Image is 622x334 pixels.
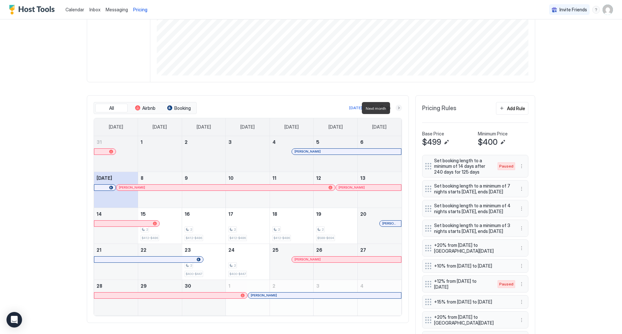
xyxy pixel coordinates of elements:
span: [PERSON_NAME] [339,185,365,190]
span: [PERSON_NAME] [294,149,321,154]
a: September 3, 2025 [226,136,270,148]
td: September 30, 2025 [182,280,226,316]
span: 27 [360,247,366,253]
td: September 23, 2025 [182,244,226,280]
td: September 7, 2025 [94,172,138,208]
span: $400-$447 [229,272,246,276]
span: 1 [228,283,230,289]
a: September 8, 2025 [138,172,182,184]
a: September 21, 2025 [94,244,138,256]
span: 1 [141,139,143,145]
div: menu [518,185,525,193]
td: September 1, 2025 [138,136,182,172]
a: September 14, 2025 [94,208,138,220]
a: September 4, 2025 [270,136,314,148]
span: [DATE] [97,175,112,181]
td: September 17, 2025 [226,208,270,244]
button: Edit [443,138,450,146]
div: menu [518,262,525,270]
div: menu [518,225,525,232]
a: September 18, 2025 [270,208,314,220]
span: 3 [316,283,319,289]
span: 22 [141,247,146,253]
span: [PERSON_NAME] [294,257,321,261]
a: September 12, 2025 [314,172,357,184]
a: Sunday [102,118,130,136]
button: Airbnb [129,104,161,113]
a: September 25, 2025 [270,244,314,256]
td: September 22, 2025 [138,244,182,280]
td: October 4, 2025 [357,280,401,316]
span: 9 [185,175,188,181]
span: 4 [272,139,276,145]
td: September 12, 2025 [314,172,358,208]
span: All [109,105,114,111]
span: 20 [360,211,366,217]
span: Messaging [106,7,128,12]
span: [PERSON_NAME] [119,185,145,190]
a: September 29, 2025 [138,280,182,292]
a: September 13, 2025 [358,172,401,184]
button: More options [518,225,525,232]
td: September 4, 2025 [270,136,314,172]
td: October 2, 2025 [270,280,314,316]
a: September 2, 2025 [182,136,226,148]
a: September 24, 2025 [226,244,270,256]
td: September 10, 2025 [226,172,270,208]
span: $499 [422,137,441,147]
span: [DATE] [153,124,167,130]
a: October 3, 2025 [314,280,357,292]
span: 29 [141,283,147,289]
a: September 23, 2025 [182,244,226,256]
span: 5 [316,139,319,145]
span: Pricing [133,7,147,13]
span: 2 [185,139,188,145]
td: September 11, 2025 [270,172,314,208]
span: $412-$486 [142,236,158,240]
span: Minimum Price [478,131,508,137]
span: Paused [499,281,513,287]
td: September 28, 2025 [94,280,138,316]
a: September 5, 2025 [314,136,357,148]
button: Next month [396,105,402,111]
span: Next month [366,106,386,111]
span: 14 [97,211,102,217]
td: September 5, 2025 [314,136,358,172]
a: September 10, 2025 [226,172,270,184]
div: menu [518,205,525,213]
span: $400-$447 [186,272,202,276]
button: More options [518,298,525,306]
a: Thursday [278,118,305,136]
a: Calendar [65,6,84,13]
td: September 25, 2025 [270,244,314,280]
span: +20% from [DATE] to [GEOGRAPHIC_DATA][DATE] [434,314,511,326]
a: September 22, 2025 [138,244,182,256]
span: 2 [234,263,236,268]
td: September 15, 2025 [138,208,182,244]
span: 26 [316,247,322,253]
a: September 26, 2025 [314,244,357,256]
td: September 21, 2025 [94,244,138,280]
div: [PERSON_NAME] [294,149,398,154]
span: 2 [190,263,192,268]
button: More options [518,316,525,324]
span: [DATE] [284,124,299,130]
button: Booking [163,104,195,113]
span: [PERSON_NAME] [382,221,398,225]
td: September 14, 2025 [94,208,138,244]
div: [PERSON_NAME] [339,185,398,190]
a: Host Tools Logo [9,5,58,15]
td: October 1, 2025 [226,280,270,316]
span: +20% from [DATE] to [GEOGRAPHIC_DATA][DATE] [434,242,511,254]
div: [PERSON_NAME] [119,185,332,190]
span: [DATE] [197,124,211,130]
span: 31 [97,139,102,145]
a: September 19, 2025 [314,208,357,220]
a: September 1, 2025 [138,136,182,148]
td: September 3, 2025 [226,136,270,172]
td: September 6, 2025 [357,136,401,172]
button: All [95,104,128,113]
div: menu [518,280,525,288]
